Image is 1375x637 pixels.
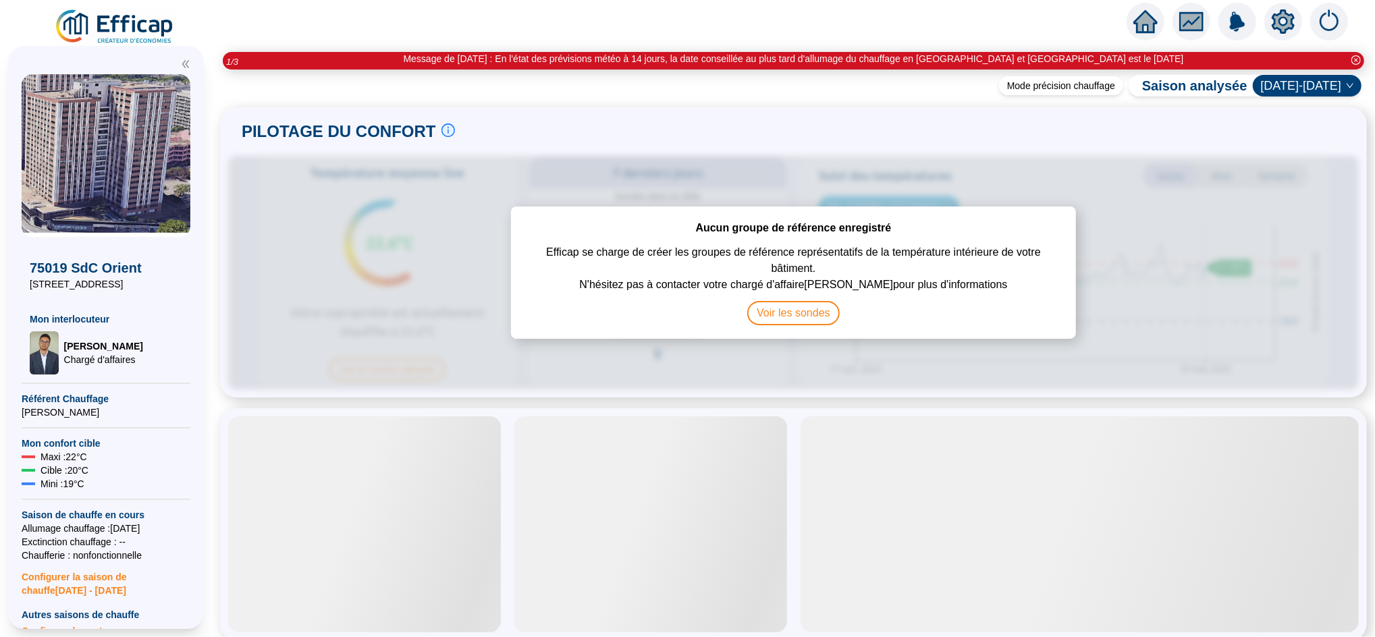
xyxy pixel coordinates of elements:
span: home [1133,9,1158,34]
span: Cible : 20 °C [41,464,88,477]
span: down [1346,82,1354,90]
span: N'hésitez pas à contacter votre chargé d'affaire [PERSON_NAME] pour plus d'informations [579,277,1007,301]
img: efficap energie logo [54,8,176,46]
img: alerts [1218,3,1256,40]
span: Saison de chauffe en cours [22,508,190,522]
span: fund [1179,9,1204,34]
span: Exctinction chauffage : -- [22,535,190,549]
span: Allumage chauffage : [DATE] [22,522,190,535]
span: close-circle [1351,55,1361,65]
div: Mode précision chauffage [999,76,1123,95]
span: double-left [181,59,190,69]
span: [STREET_ADDRESS] [30,277,182,291]
span: Efficap se charge de créer les groupes de référence représentatifs de la température intérieure d... [524,236,1063,277]
span: Configurer la saison de chauffe [DATE] - [DATE] [22,562,190,597]
img: Chargé d'affaires [30,331,59,375]
span: Chargé d'affaires [64,353,143,366]
span: PILOTAGE DU CONFORT [242,121,436,142]
img: alerts [1310,3,1348,40]
span: Aucun groupe de référence enregistré [696,220,892,236]
span: Saison analysée [1129,76,1247,95]
span: Maxi : 22 °C [41,450,87,464]
span: Mon interlocuteur [30,312,182,326]
span: 2024-2025 [1261,76,1353,96]
span: [PERSON_NAME] [22,406,190,419]
span: [PERSON_NAME] [64,339,143,353]
span: Référent Chauffage [22,392,190,406]
div: Message de [DATE] : En l'état des prévisions météo à 14 jours, la date conseillée au plus tard d'... [404,52,1184,66]
span: Mon confort cible [22,437,190,450]
span: Voir les sondes [747,301,840,325]
i: 1 / 3 [226,57,238,67]
span: Autres saisons de chauffe [22,608,190,621]
span: 75019 SdC Orient [30,258,182,277]
span: info-circle [441,123,455,137]
span: setting [1271,9,1295,34]
span: Chaufferie : non fonctionnelle [22,549,190,562]
span: Mini : 19 °C [41,477,84,491]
